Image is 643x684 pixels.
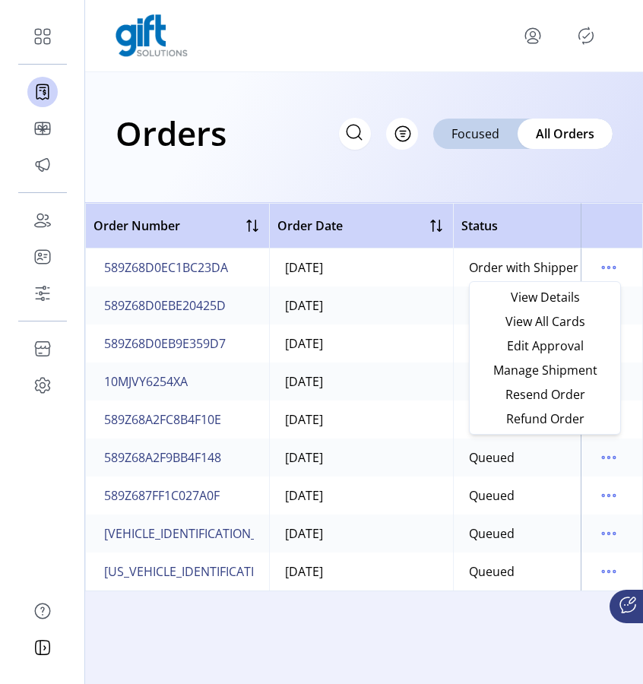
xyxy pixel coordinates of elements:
div: Queued [469,448,515,467]
span: All Orders [536,125,594,143]
button: menu [521,24,545,48]
span: 589Z687FF1C027A0F [104,486,220,505]
div: Queued [469,524,515,543]
li: Edit Approval [473,334,617,358]
button: menu [597,521,621,546]
span: Edit Approval [482,340,608,352]
td: [DATE] [269,325,453,363]
span: Manage Shipment [482,364,608,376]
button: 589Z68D0EB9E359D7 [101,331,229,356]
span: View All Cards [482,315,608,328]
button: menu [597,255,621,280]
button: 589Z68D0EBE20425D [101,293,229,318]
li: View All Cards [473,309,617,334]
td: [DATE] [269,477,453,515]
li: View Details [473,285,617,309]
span: Focused [451,125,499,143]
button: 589Z68A2F9BB4F148 [101,445,224,470]
img: logo [116,14,188,57]
div: Order with Shipper [469,258,578,277]
div: Queued [469,486,515,505]
span: Resend Order [482,388,608,401]
td: [DATE] [269,287,453,325]
span: Order Date [277,217,343,235]
button: menu [597,483,621,508]
td: [DATE] [269,249,453,287]
span: Status [461,217,498,235]
span: 589Z68A2FC8B4F10E [104,410,221,429]
button: [US_VEHICLE_IDENTIFICATION_NUMBER] [101,559,335,584]
button: 589Z687FF1C027A0F [101,483,223,508]
td: [DATE] [269,553,453,591]
span: Refund Order [482,413,608,425]
span: [US_VEHICLE_IDENTIFICATION_NUMBER] [104,562,332,581]
td: [DATE] [269,515,453,553]
li: Refund Order [473,407,617,431]
button: 589Z68A2FC8B4F10E [101,407,224,432]
button: menu [597,445,621,470]
span: Order Number [93,217,180,235]
h1: Orders [116,106,226,160]
li: Manage Shipment [473,358,617,382]
button: Filter Button [386,118,418,150]
span: 10MJVY6254XA [104,372,188,391]
button: 589Z68D0EC1BC23DA [101,255,231,280]
span: 589Z68D0EBE20425D [104,296,226,315]
td: [DATE] [269,363,453,401]
div: Focused [433,119,518,149]
button: Publisher Panel [574,24,598,48]
li: Resend Order [473,382,617,407]
span: 589Z68D0EB9E359D7 [104,334,226,353]
button: [VEHICLE_IDENTIFICATION_NUMBER] [101,521,314,546]
button: 10MJVY6254XA [101,369,191,394]
span: 589Z68D0EC1BC23DA [104,258,228,277]
button: menu [597,559,621,584]
span: 589Z68A2F9BB4F148 [104,448,221,467]
div: Queued [469,562,515,581]
span: [VEHICLE_IDENTIFICATION_NUMBER] [104,524,311,543]
td: [DATE] [269,439,453,477]
span: View Details [482,291,608,303]
div: All Orders [518,119,613,149]
td: [DATE] [269,401,453,439]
